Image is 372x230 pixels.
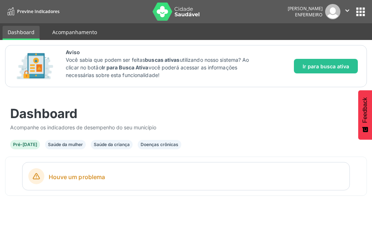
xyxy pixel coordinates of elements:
[5,5,60,17] a: Previne Indicadores
[17,8,60,15] span: Previne Indicadores
[325,4,340,19] img: img
[295,12,323,18] span: Enfermeiro
[102,64,149,70] strong: Ir para Busca Ativa
[13,141,37,148] div: Pré-[DATE]
[288,5,323,12] div: [PERSON_NAME]
[14,50,56,82] img: Imagem de CalloutCard
[3,26,40,40] a: Dashboard
[10,124,362,131] div: Acompanhe os indicadores de desempenho do seu município
[362,97,368,123] span: Feedback
[10,106,362,121] div: Dashboard
[340,4,354,19] button: 
[358,90,372,140] button: Feedback - Mostrar pesquisa
[66,56,258,79] p: Você sabia que podem ser feitas utilizando nosso sistema? Ao clicar no botão você poderá acessar ...
[47,26,102,39] a: Acompanhamento
[94,141,130,148] div: Saúde da criança
[145,57,179,63] strong: buscas ativas
[141,141,178,148] div: Doenças crônicas
[354,5,367,18] button: apps
[343,7,351,15] i: 
[294,59,358,73] button: Ir para busca ativa
[48,141,83,148] div: Saúde da mulher
[303,62,349,70] span: Ir para busca ativa
[49,173,344,181] span: Houve um problema
[66,48,258,56] span: Aviso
